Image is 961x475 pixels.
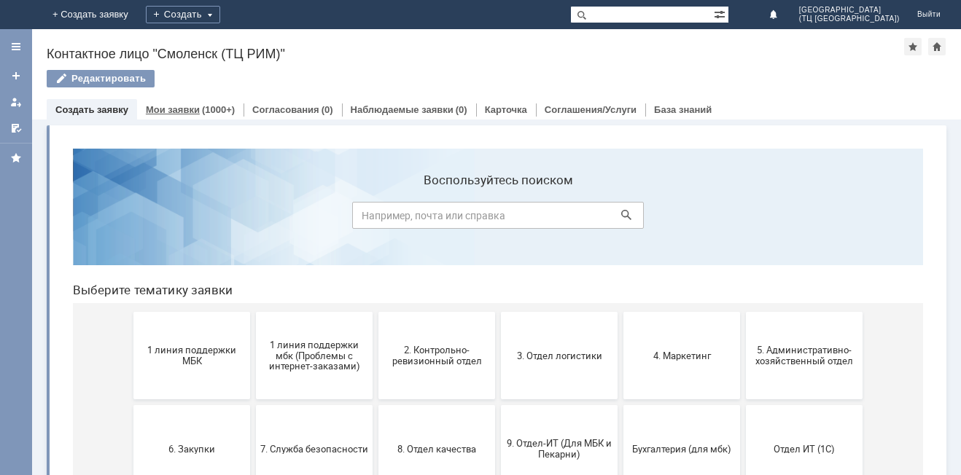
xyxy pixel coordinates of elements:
[77,306,184,317] span: 6. Закупки
[4,117,28,140] a: Мои согласования
[456,104,467,115] div: (0)
[291,65,583,92] input: Например, почта или справка
[440,268,556,356] button: 9. Отдел-ИТ (Для МБК и Пекарни)
[444,301,552,323] span: 9. Отдел-ИТ (Для МБК и Пекарни)
[799,6,900,15] span: [GEOGRAPHIC_DATA]
[440,175,556,262] button: 3. Отдел логистики
[199,306,307,317] span: 7. Служба безопасности
[545,104,637,115] a: Соглашения/Услуги
[4,64,28,87] a: Создать заявку
[4,90,28,114] a: Мои заявки
[202,104,235,115] div: (1000+)
[440,361,556,449] button: Франчайзинг
[72,175,189,262] button: 1 линия поддержки МБК
[195,361,311,449] button: Отдел-ИТ (Офис)
[567,213,674,224] span: 4. Маркетинг
[12,146,862,160] header: Выберите тематику заявки
[685,175,801,262] button: 5. Административно-хозяйственный отдел
[47,47,904,61] div: Контактное лицо "Смоленск (ТЦ РИМ)"
[322,208,429,229] span: 2. Контрольно-ревизионный отдел
[322,399,429,410] span: Финансовый отдел
[195,175,311,262] button: 1 линия поддержки мбк (Проблемы с интернет-заказами)
[77,208,184,229] span: 1 линия поддержки МБК
[351,104,454,115] a: Наблюдаемые заявки
[904,38,922,55] div: Добавить в избранное
[199,399,307,410] span: Отдел-ИТ (Офис)
[77,394,184,416] span: Отдел-ИТ (Битрикс24 и CRM)
[567,394,674,416] span: Это соглашение не активно!
[322,306,429,317] span: 8. Отдел качества
[685,268,801,356] button: Отдел ИТ (1С)
[55,104,128,115] a: Создать заявку
[567,306,674,317] span: Бухгалтерия (для мбк)
[562,175,679,262] button: 4. Маркетинг
[928,38,946,55] div: Сделать домашней страницей
[714,7,728,20] span: Расширенный поиск
[322,104,333,115] div: (0)
[317,268,434,356] button: 8. Отдел качества
[146,104,200,115] a: Мои заявки
[199,202,307,235] span: 1 линия поддержки мбк (Проблемы с интернет-заказами)
[562,361,679,449] button: Это соглашение не активно!
[799,15,900,23] span: (ТЦ [GEOGRAPHIC_DATA])
[146,6,220,23] div: Создать
[654,104,712,115] a: База знаний
[485,104,527,115] a: Карточка
[72,361,189,449] button: Отдел-ИТ (Битрикс24 и CRM)
[444,399,552,410] span: Франчайзинг
[685,361,801,449] button: [PERSON_NAME]. Услуги ИТ для МБК (оформляет L1)
[562,268,679,356] button: Бухгалтерия (для мбк)
[689,208,797,229] span: 5. Административно-хозяйственный отдел
[317,175,434,262] button: 2. Контрольно-ревизионный отдел
[291,36,583,50] label: Воспользуйтесь поиском
[195,268,311,356] button: 7. Служба безопасности
[689,306,797,317] span: Отдел ИТ (1С)
[72,268,189,356] button: 6. Закупки
[689,388,797,421] span: [PERSON_NAME]. Услуги ИТ для МБК (оформляет L1)
[444,213,552,224] span: 3. Отдел логистики
[252,104,319,115] a: Согласования
[317,361,434,449] button: Финансовый отдел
